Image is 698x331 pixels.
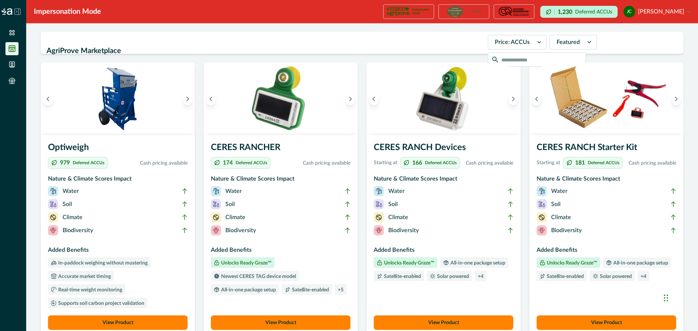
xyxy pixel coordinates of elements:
p: All-in-one package setup [449,261,505,266]
p: Real-time weight monitoring [57,287,122,292]
p: Climate [63,213,83,222]
button: Next image [183,92,192,105]
button: Next image [346,92,355,105]
h2: AgriProve Marketplace [47,44,484,58]
h3: CERES RANCH Starter Kit [537,141,676,157]
h3: Nature & Climate Scores Impact [537,174,676,186]
p: Cash pricing available [626,160,676,167]
p: In-paddock weighing without mustering [57,261,148,266]
img: certification logo [498,6,530,17]
p: Water [63,187,79,195]
p: Deferred ACCUs [73,161,104,165]
div: Impersonation Mode [34,6,101,17]
p: Deferred ACCUs [588,161,619,165]
p: 174 [223,160,233,166]
p: Cash pricing available [463,160,513,167]
p: Solar powered [598,274,632,279]
p: + 4 [478,274,484,279]
button: View Product [374,315,513,330]
img: certification logo [447,6,462,17]
p: Climate [225,213,245,222]
button: View Product [211,315,350,330]
p: Deferred ACCUs [425,161,457,165]
h3: Added Benefits [374,246,513,257]
p: 1,230 [558,9,572,15]
p: All-in-one package setup [220,287,276,292]
h3: Nature & Climate Scores Impact [211,174,350,186]
p: Water [551,187,567,195]
p: Water [225,187,242,195]
button: View Product [48,315,188,330]
p: Soil [551,200,561,209]
p: Water [388,187,405,195]
button: Previous image [206,92,215,105]
p: Unlocks Ready Graze™ [545,261,597,266]
p: Cash pricing available [273,160,350,167]
p: Soil [63,200,72,209]
p: Cash pricing available [111,160,188,167]
img: Logo [1,8,12,15]
h3: Nature & Climate Scores Impact [48,174,188,186]
p: Tier 2 [471,10,481,13]
p: Climate [388,213,408,222]
p: Soil [225,200,235,209]
p: All-in-one package setup [612,261,668,266]
button: Previous image [369,92,378,105]
p: Biodiversity [551,226,582,235]
h3: Added Benefits [48,246,188,257]
p: Deferred ACCUs [236,161,267,165]
p: + 5 [338,287,344,292]
h3: Optiweigh [48,141,188,157]
p: Satellite-enabled [290,287,329,292]
p: Accurate market timing [57,274,111,279]
p: Independent Audit [412,8,431,15]
p: Climate [551,213,571,222]
img: A single CERES RANCH device [366,62,521,135]
p: 181 [575,160,585,166]
button: Previous image [44,92,52,105]
iframe: Chat Widget [662,280,698,315]
h3: Added Benefits [211,246,350,257]
p: 166 [412,160,422,166]
button: View Product [537,315,676,330]
p: 979 [60,160,70,166]
p: Biodiversity [225,226,256,235]
button: Next image [672,92,681,105]
p: Supports soil carbon project validation [57,301,144,306]
p: Starting at [537,159,560,167]
h3: Nature & Climate Scores Impact [374,174,513,186]
div: Drag [664,287,668,309]
p: Starting at [374,159,397,167]
p: Unlocks Ready Graze™ [220,261,272,266]
h3: CERES RANCH Devices [374,141,513,157]
p: Soil [388,200,398,209]
p: Solar powered [436,274,469,279]
button: Previous image [532,92,541,105]
p: Biodiversity [388,226,419,235]
img: A single CERES RANCHER device [204,62,358,135]
img: certification logo [386,6,409,17]
p: Newest CERES TAG device model [220,274,296,279]
p: Satellite-enabled [545,274,584,279]
img: A CERES RANCH starter kit [529,62,683,135]
button: Next image [509,92,518,105]
p: Deferred ACCUs [575,9,612,15]
h3: Added Benefits [537,246,676,257]
h3: CERES RANCHER [211,141,350,157]
p: Unlocks Ready Graze™ [382,261,434,266]
p: Biodiversity [63,226,93,235]
button: justin costello[PERSON_NAME] [623,3,691,20]
p: + 4 [641,274,646,279]
img: An Optiweigh unit [41,62,195,135]
p: Satellite-enabled [382,274,421,279]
